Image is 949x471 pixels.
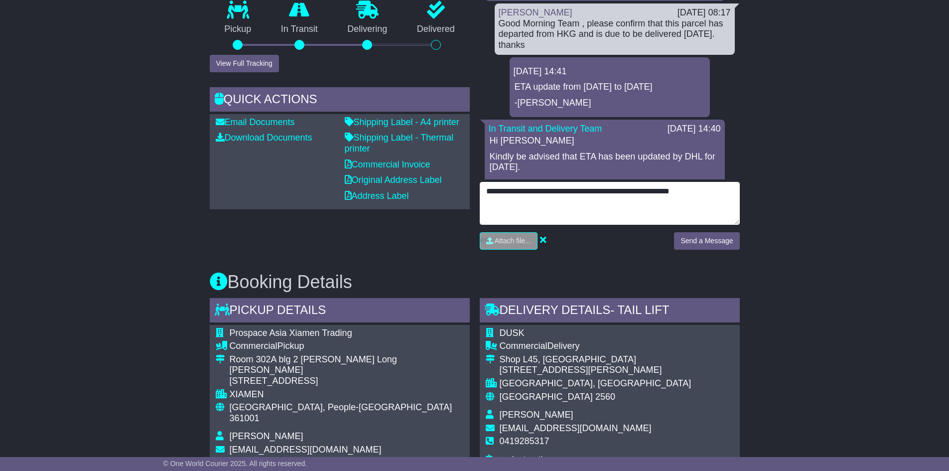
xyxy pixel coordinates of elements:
[163,460,307,468] span: © One World Courier 2025. All rights reserved.
[490,152,720,173] p: Kindly be advised that ETA has been updated by DHL for [DATE].
[674,232,739,250] button: Send a Message
[230,389,464,400] div: XIAMEN
[216,117,295,127] a: Email Documents
[678,7,731,18] div: [DATE] 08:17
[230,376,464,387] div: [STREET_ADDRESS]
[230,341,277,351] span: Commercial
[230,341,464,352] div: Pickup
[514,66,706,77] div: [DATE] 14:41
[266,24,333,35] p: In Transit
[500,341,547,351] span: Commercial
[216,133,312,143] a: Download Documents
[230,328,352,338] span: Prospace Asia Xiamen Trading
[345,159,430,169] a: Commercial Invoice
[489,124,602,134] a: In Transit and Delivery Team
[500,328,525,338] span: DUSK
[595,392,615,402] span: 2560
[480,298,740,325] div: Delivery Details
[500,436,549,446] span: 0419285317
[402,24,470,35] p: Delivered
[668,124,721,135] div: [DATE] 14:40
[500,341,691,352] div: Delivery
[210,272,740,292] h3: Booking Details
[500,392,593,402] span: [GEOGRAPHIC_DATA]
[499,18,731,51] div: Good Morning Team , please confirm that this parcel has departed from HKG and is due to be delive...
[345,191,409,201] a: Address Label
[490,136,720,147] p: Hi [PERSON_NAME]
[230,354,464,376] div: Room 302A blg 2 [PERSON_NAME] Long [PERSON_NAME]
[230,413,260,423] span: 361001
[210,298,470,325] div: Pickup Details
[500,378,691,389] div: [GEOGRAPHIC_DATA], [GEOGRAPHIC_DATA]
[345,117,459,127] a: Shipping Label - A4 printer
[345,175,442,185] a: Original Address Label
[230,402,452,412] span: [GEOGRAPHIC_DATA], People-[GEOGRAPHIC_DATA]
[500,455,557,465] span: no instructions
[499,7,572,17] a: [PERSON_NAME]
[500,410,573,420] span: [PERSON_NAME]
[500,365,691,376] div: [STREET_ADDRESS][PERSON_NAME]
[230,431,303,441] span: [PERSON_NAME]
[333,24,403,35] p: Delivering
[610,303,669,316] span: - Tail Lift
[210,55,279,72] button: View Full Tracking
[210,87,470,114] div: Quick Actions
[515,98,705,109] p: -[PERSON_NAME]
[500,423,652,433] span: [EMAIL_ADDRESS][DOMAIN_NAME]
[500,354,691,365] div: Shop L45, [GEOGRAPHIC_DATA]
[345,133,454,154] a: Shipping Label - Thermal printer
[515,82,705,93] p: ETA update from [DATE] to [DATE]
[230,445,382,455] span: [EMAIL_ADDRESS][DOMAIN_NAME]
[210,24,267,35] p: Pickup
